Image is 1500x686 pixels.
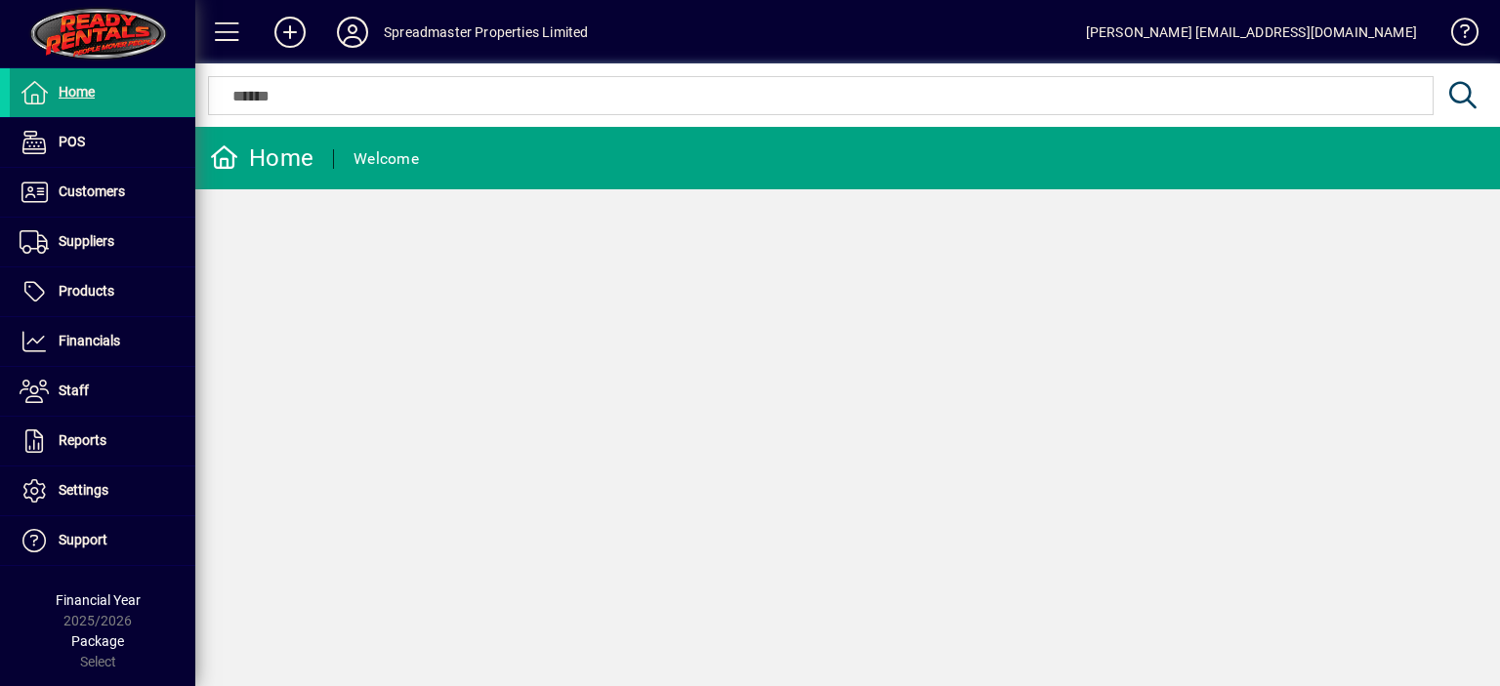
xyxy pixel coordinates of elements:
span: Products [59,283,114,299]
span: Financials [59,333,120,348]
span: Home [59,84,95,100]
a: Financials [10,317,195,366]
a: Staff [10,367,195,416]
span: Package [71,633,124,649]
div: [PERSON_NAME] [EMAIL_ADDRESS][DOMAIN_NAME] [1086,17,1417,48]
div: Home [210,142,313,174]
span: Reports [59,432,106,448]
span: Financial Year [56,592,141,608]
span: Staff [59,383,89,398]
a: Settings [10,466,195,515]
div: Welcome [354,143,419,175]
span: Support [59,532,107,547]
span: Settings [59,482,108,498]
span: Customers [59,183,125,199]
a: POS [10,118,195,167]
span: POS [59,134,85,149]
span: Suppliers [59,233,114,249]
button: Add [259,15,321,50]
a: Reports [10,417,195,465]
a: Suppliers [10,218,195,266]
a: Products [10,267,195,316]
a: Support [10,516,195,565]
button: Profile [321,15,384,50]
a: Knowledge Base [1437,4,1476,67]
a: Customers [10,168,195,217]
div: Spreadmaster Properties Limited [384,17,588,48]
